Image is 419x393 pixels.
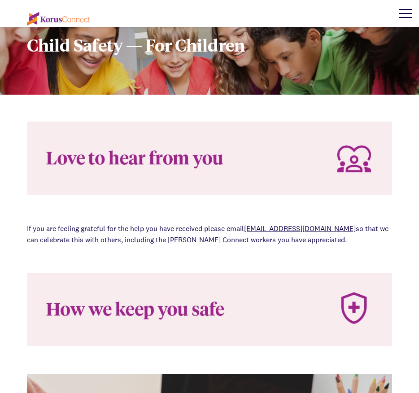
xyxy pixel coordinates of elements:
h1: Child Safety — For Children [27,35,392,54]
img: How we keep you safe [27,273,392,346]
a: [EMAIL_ADDRESS][DOMAIN_NAME] [244,224,356,233]
img: korus-connect%2Fc5177985-88d5-491d-9cd7-4a1febad1357_logo.svg [27,12,90,26]
img: Love to hear from you [27,122,392,195]
p: If you are feeling grateful for the help you have received please email so that we can celebrate ... [27,223,392,246]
